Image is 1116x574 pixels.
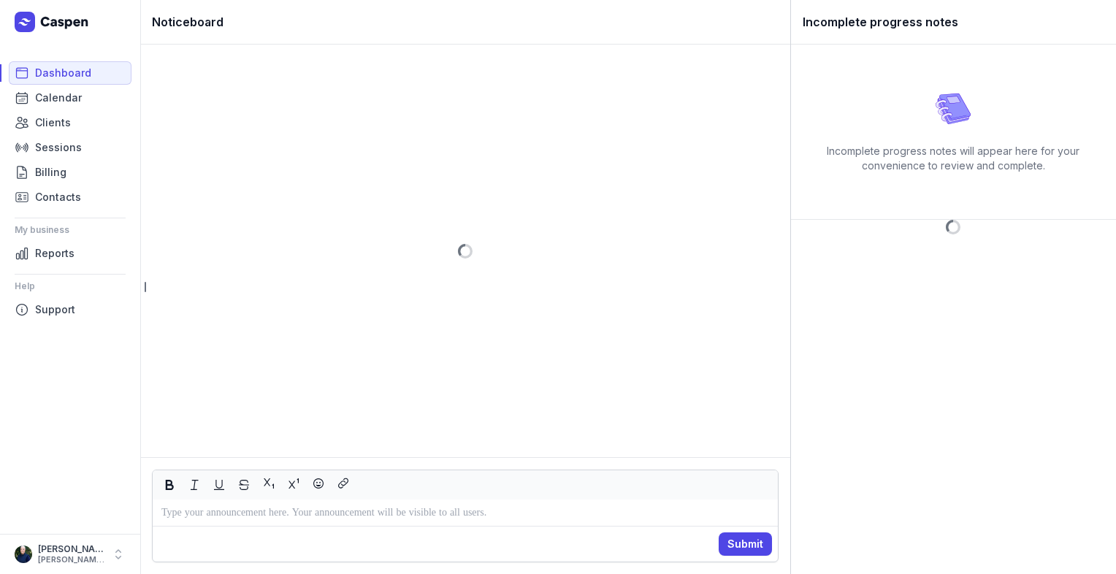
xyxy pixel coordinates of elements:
span: Contacts [35,188,81,206]
span: Support [35,301,75,318]
span: Clients [35,114,71,131]
div: My business [15,218,126,242]
span: Reports [35,245,74,262]
button: Submit [719,532,772,556]
img: User profile image [15,546,32,563]
span: Billing [35,164,66,181]
span: Sessions [35,139,82,156]
span: Calendar [35,89,82,107]
div: Help [15,275,126,298]
div: [PERSON_NAME][EMAIL_ADDRESS][DOMAIN_NAME][PERSON_NAME] [38,555,105,565]
span: Dashboard [35,64,91,82]
span: Submit [727,535,763,553]
div: [PERSON_NAME] [38,543,105,555]
div: Incomplete progress notes will appear here for your convenience to review and complete. [803,144,1104,173]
